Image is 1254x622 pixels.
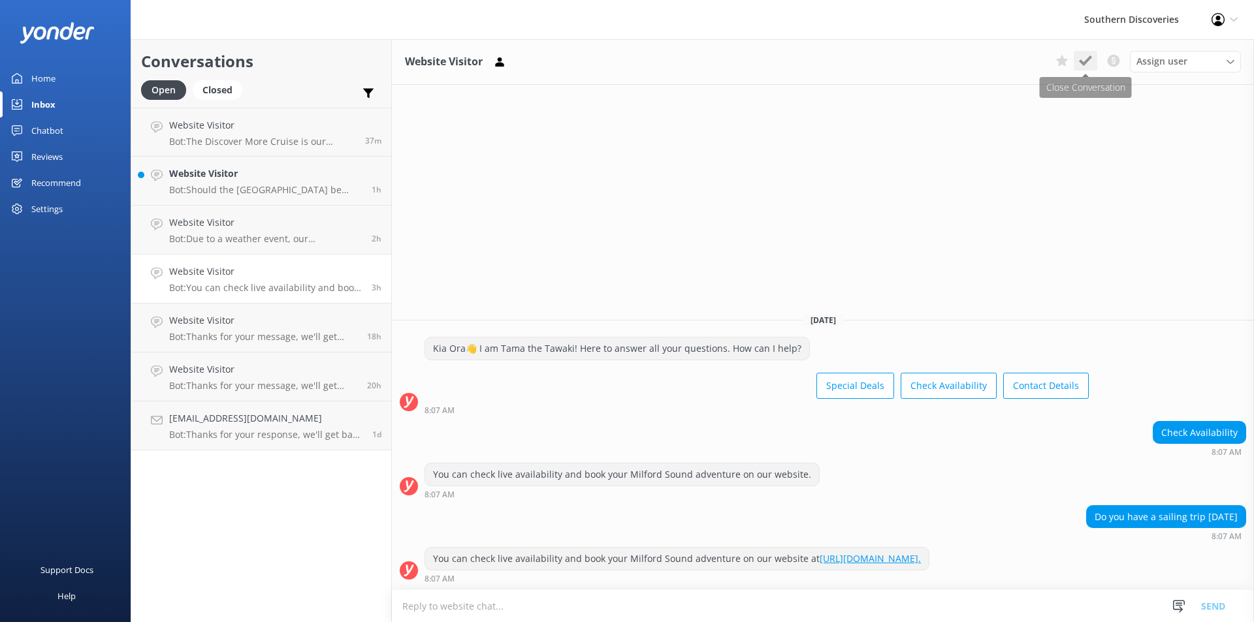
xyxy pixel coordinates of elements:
span: Sep 27 2025 09:19am (UTC +12:00) Pacific/Auckland [372,184,381,195]
strong: 8:07 AM [1212,533,1242,540]
a: Website VisitorBot:Should the [GEOGRAPHIC_DATA] be closed on your day of travel and this has disr... [131,157,391,206]
h4: Website Visitor [169,215,362,230]
span: Sep 27 2025 08:57am (UTC +12:00) Pacific/Auckland [372,233,381,244]
h4: Website Visitor [169,313,357,328]
div: Sep 27 2025 08:07am (UTC +12:00) Pacific/Auckland [425,574,929,583]
div: Inbox [31,91,56,117]
img: yonder-white-logo.png [20,22,95,44]
span: Sep 27 2025 10:35am (UTC +12:00) Pacific/Auckland [365,135,381,146]
h2: Conversations [141,49,381,74]
h3: Website Visitor [405,54,483,70]
div: Support Docs [40,557,93,583]
h4: Website Visitor [169,264,362,279]
div: Help [57,583,76,609]
span: Sep 26 2025 03:08pm (UTC +12:00) Pacific/Auckland [367,380,381,391]
div: Assign User [1130,51,1241,72]
div: You can check live availability and book your Milford Sound adventure on our website. [425,463,819,486]
a: [URL][DOMAIN_NAME]. [820,552,921,565]
a: [EMAIL_ADDRESS][DOMAIN_NAME]Bot:Thanks for your response, we'll get back to you as soon as we can... [131,401,391,450]
a: Website VisitorBot:The Discover More Cruise is our longest cruise for a deeper Milford Sound expe... [131,108,391,157]
a: Open [141,82,193,97]
p: Bot: Due to a weather event, our [GEOGRAPHIC_DATA] has sustained some damage and is currently clo... [169,233,362,245]
div: Kia Ora👋 I am Tama the Tawaki! Here to answer all your questions. How can I help? [425,337,809,360]
div: Do you have a sailing trip [DATE] [1087,506,1246,528]
a: Website VisitorBot:Thanks for your message, we'll get back to you as soon as we can. You're also ... [131,303,391,352]
button: Check Availability [901,373,997,399]
button: Contact Details [1003,373,1089,399]
p: Bot: Thanks for your message, we'll get back to you as soon as we can. You're also welcome to kee... [169,331,357,343]
span: Sep 26 2025 04:14pm (UTC +12:00) Pacific/Auckland [367,331,381,342]
a: Website VisitorBot:You can check live availability and book your Milford Sound adventure on our w... [131,255,391,303]
strong: 8:07 AM [425,575,455,583]
div: Settings [31,196,63,222]
a: Website VisitorBot:Due to a weather event, our [GEOGRAPHIC_DATA] has sustained some damage and is... [131,206,391,255]
div: Closed [193,80,242,100]
span: Assign user [1136,54,1187,69]
div: Sep 27 2025 08:07am (UTC +12:00) Pacific/Auckland [425,405,1089,414]
p: Bot: The Discover More Cruise is our longest cruise for a deeper Milford Sound experience. It inc... [169,136,355,148]
a: Closed [193,82,249,97]
h4: [EMAIL_ADDRESS][DOMAIN_NAME] [169,411,362,426]
div: Sep 27 2025 08:07am (UTC +12:00) Pacific/Auckland [1086,531,1246,540]
strong: 8:07 AM [1212,448,1242,456]
div: You can check live availability and book your Milford Sound adventure on our website at [425,548,929,570]
span: [DATE] [803,315,844,326]
div: Open [141,80,186,100]
div: Home [31,65,56,91]
h4: Website Visitor [169,118,355,132]
button: Special Deals [816,373,894,399]
p: Bot: Should the [GEOGRAPHIC_DATA] be closed on your day of travel and this has disrupted your cru... [169,184,362,196]
strong: 8:07 AM [425,491,455,499]
h4: Website Visitor [169,362,357,377]
strong: 8:07 AM [425,407,455,414]
p: Bot: Thanks for your response, we'll get back to you as soon as we can during opening hours. [169,429,362,441]
h4: Website Visitor [169,166,362,181]
span: Sep 26 2025 06:49am (UTC +12:00) Pacific/Auckland [372,429,381,440]
p: Bot: You can check live availability and book your Milford Sound adventure on our website at [URL... [169,282,362,294]
div: Sep 27 2025 08:07am (UTC +12:00) Pacific/Auckland [1153,447,1246,456]
p: Bot: Thanks for your message, we'll get back to you as soon as we can. You're also welcome to kee... [169,380,357,392]
div: Check Availability [1153,422,1246,444]
div: Reviews [31,144,63,170]
div: Recommend [31,170,81,196]
div: Sep 27 2025 08:07am (UTC +12:00) Pacific/Auckland [425,490,820,499]
a: Website VisitorBot:Thanks for your message, we'll get back to you as soon as we can. You're also ... [131,352,391,401]
span: Sep 27 2025 08:07am (UTC +12:00) Pacific/Auckland [372,282,381,293]
div: Chatbot [31,117,63,144]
